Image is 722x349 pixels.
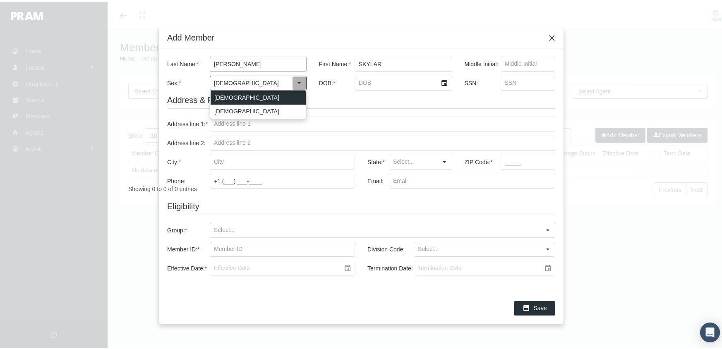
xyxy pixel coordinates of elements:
[167,157,179,164] span: City:
[367,157,383,164] span: State:
[167,78,179,85] span: Sex:
[167,244,197,251] span: Member ID:
[167,94,232,103] span: Address & Phone
[167,176,185,183] span: Phone:
[167,59,197,66] span: Last Name:
[319,59,349,66] span: First Name:
[167,200,199,209] span: Eligibility
[465,157,491,164] span: ZIP Code:
[438,153,452,167] div: Select
[465,59,499,66] span: Middle Initial:
[514,299,555,314] div: Save
[544,29,559,44] div: Close
[292,74,306,88] div: Select
[367,244,405,251] span: Division Code:
[541,222,555,236] div: Select
[465,78,478,85] span: SSN:
[167,225,185,232] span: Group:
[541,241,555,255] div: Select
[167,263,205,270] span: Effective Date:
[700,321,720,341] div: Open Intercom Messenger
[367,176,384,183] span: Email:
[367,263,413,270] span: Termination Date:
[211,103,306,117] div: [DEMOGRAPHIC_DATA]
[534,303,547,310] span: Save
[167,119,206,126] span: Address line 1:
[167,31,215,42] div: Add Member
[438,74,452,88] div: Select
[211,89,306,103] div: [DEMOGRAPHIC_DATA]
[167,138,206,145] span: Address line 2:
[319,78,333,85] span: DOB:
